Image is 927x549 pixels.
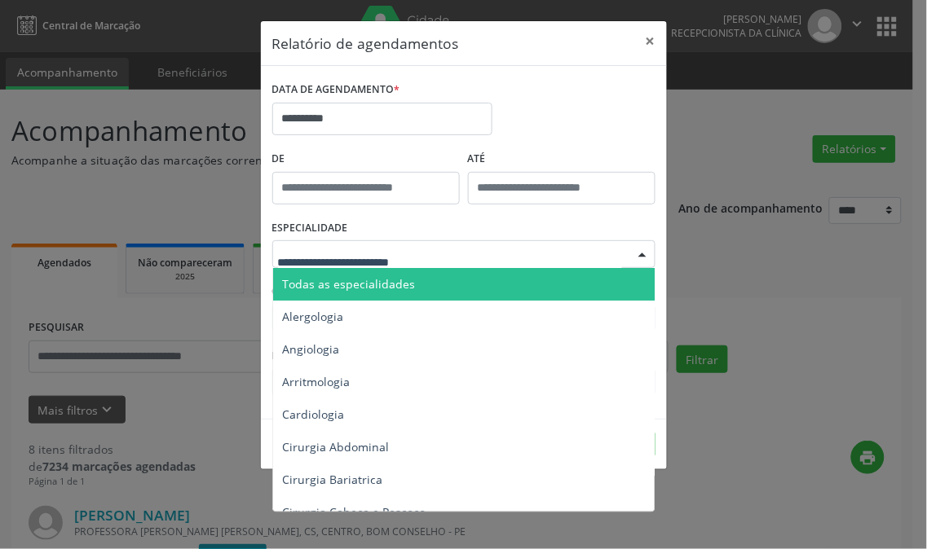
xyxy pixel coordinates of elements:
span: Arritmologia [283,374,351,389]
span: Cirurgia Abdominal [283,439,390,455]
span: Cirurgia Bariatrica [283,472,383,487]
h5: Relatório de agendamentos [272,33,459,54]
span: Alergologia [283,309,344,324]
label: ATÉ [468,147,656,172]
span: Todas as especialidades [283,276,416,292]
span: Angiologia [283,341,340,357]
label: DATA DE AGENDAMENTO [272,77,400,103]
label: ESPECIALIDADE [272,216,348,241]
button: Close [634,21,667,61]
span: Cirurgia Cabeça e Pescoço [283,504,426,520]
label: De [272,147,460,172]
span: Cardiologia [283,406,345,422]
